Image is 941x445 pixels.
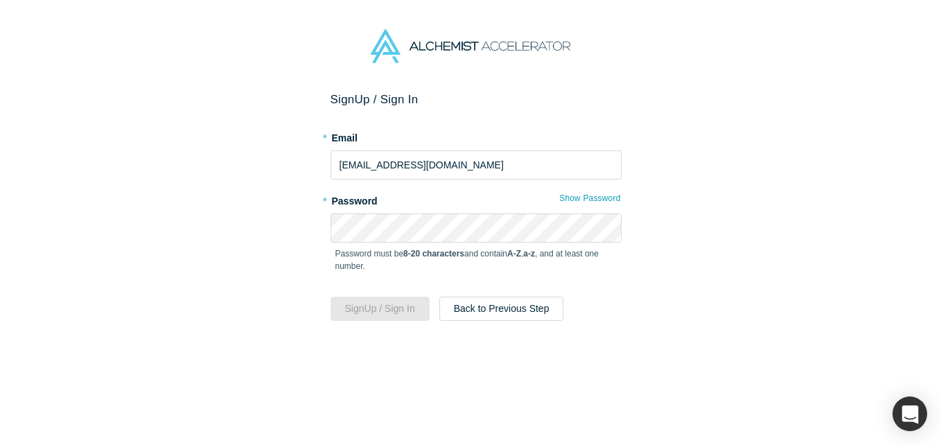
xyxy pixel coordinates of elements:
label: Email [331,126,622,146]
strong: A-Z [507,249,521,259]
strong: 8-20 characters [403,249,464,259]
button: Back to Previous Step [439,297,564,321]
h2: Sign Up / Sign In [331,92,622,107]
p: Password must be and contain , , and at least one number. [335,247,617,272]
strong: a-z [523,249,535,259]
img: Alchemist Accelerator Logo [371,29,570,63]
label: Password [331,189,622,209]
button: Show Password [559,189,621,207]
button: SignUp / Sign In [331,297,430,321]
